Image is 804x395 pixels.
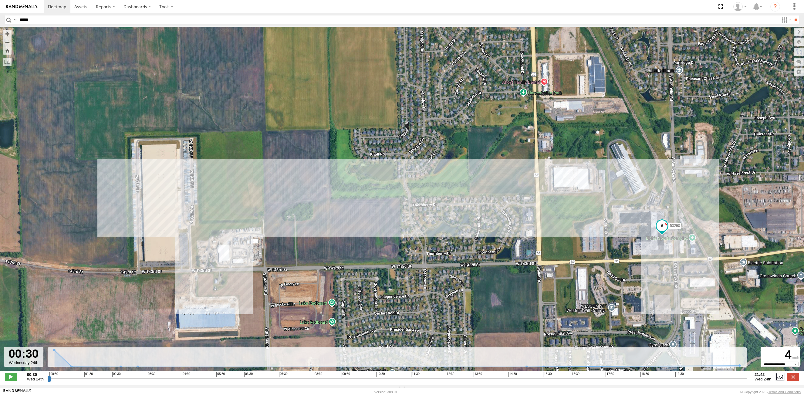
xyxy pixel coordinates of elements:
label: Search Filter Options [779,15,792,24]
a: Visit our Website [3,389,31,395]
label: Close [787,373,799,381]
span: 13:30 [474,372,482,377]
label: Search Query [13,15,18,24]
span: 18:30 [640,372,649,377]
span: 07:30 [279,372,288,377]
i: ? [770,2,780,12]
label: Measure [3,58,12,66]
span: 09:30 [342,372,350,377]
span: Wed 24th Sep 2025 [27,377,44,381]
span: 00:30 [49,372,58,377]
label: Play/Stop [5,373,17,381]
span: 19:30 [675,372,684,377]
span: 10:30 [376,372,385,377]
button: Zoom out [3,38,12,46]
span: 17:30 [606,372,614,377]
span: 04:30 [182,372,190,377]
div: Miky Transport [731,2,749,11]
span: 06:30 [244,372,253,377]
a: Terms and Conditions [769,390,801,394]
label: Map Settings [794,68,804,76]
span: 53290 [670,224,680,228]
span: 11:30 [411,372,420,377]
span: 03:30 [147,372,155,377]
span: 02:30 [112,372,121,377]
span: Wed 24th Sep 2025 [755,377,771,381]
span: 14:30 [508,372,517,377]
span: 15:30 [543,372,552,377]
span: 16:30 [571,372,579,377]
div: © Copyright 2025 - [740,390,801,394]
strong: 21:42 [755,372,771,377]
strong: 00:30 [27,372,44,377]
img: rand-logo.svg [6,5,38,9]
div: Version: 308.01 [374,390,397,394]
span: 05:30 [216,372,225,377]
span: 01:30 [84,372,93,377]
button: Zoom Home [3,46,12,55]
div: 4 [762,348,799,362]
span: 08:30 [314,372,322,377]
span: 12:30 [446,372,454,377]
button: Zoom in [3,30,12,38]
